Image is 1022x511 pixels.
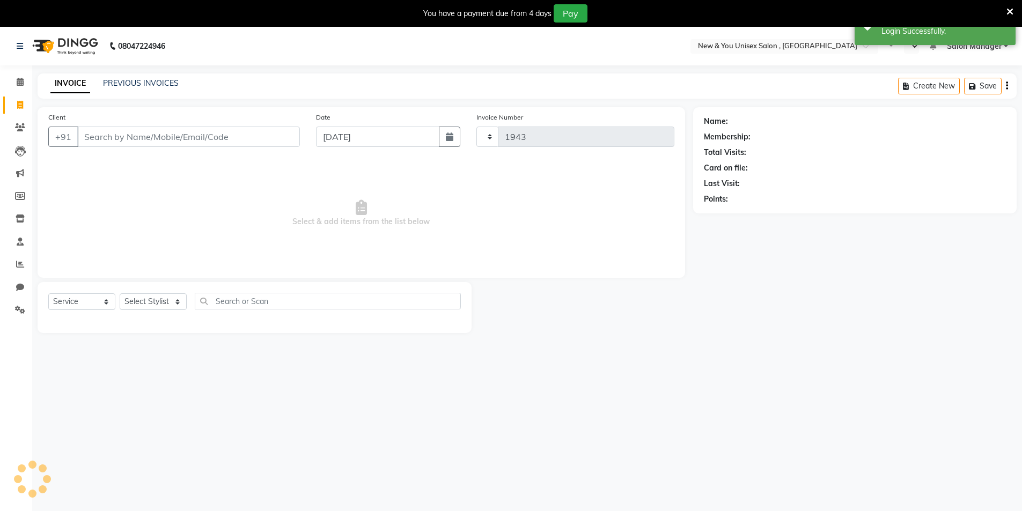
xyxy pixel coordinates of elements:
div: Membership: [704,131,751,143]
label: Client [48,113,65,122]
label: Invoice Number [476,113,523,122]
span: Salon Manager [947,41,1002,52]
button: Save [964,78,1002,94]
label: Date [316,113,330,122]
div: Total Visits: [704,147,746,158]
span: Select & add items from the list below [48,160,674,267]
input: Search or Scan [195,293,461,309]
button: Pay [554,4,587,23]
img: logo [27,31,101,61]
a: INVOICE [50,74,90,93]
b: 08047224946 [118,31,165,61]
div: You have a payment due from 4 days [423,8,552,19]
div: Points: [704,194,728,205]
div: Login Successfully. [881,26,1008,37]
div: Name: [704,116,728,127]
div: Card on file: [704,162,748,174]
input: Search by Name/Mobile/Email/Code [77,127,300,147]
button: Create New [898,78,960,94]
a: PREVIOUS INVOICES [103,78,179,88]
div: Last Visit: [704,178,740,189]
button: +91 [48,127,78,147]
